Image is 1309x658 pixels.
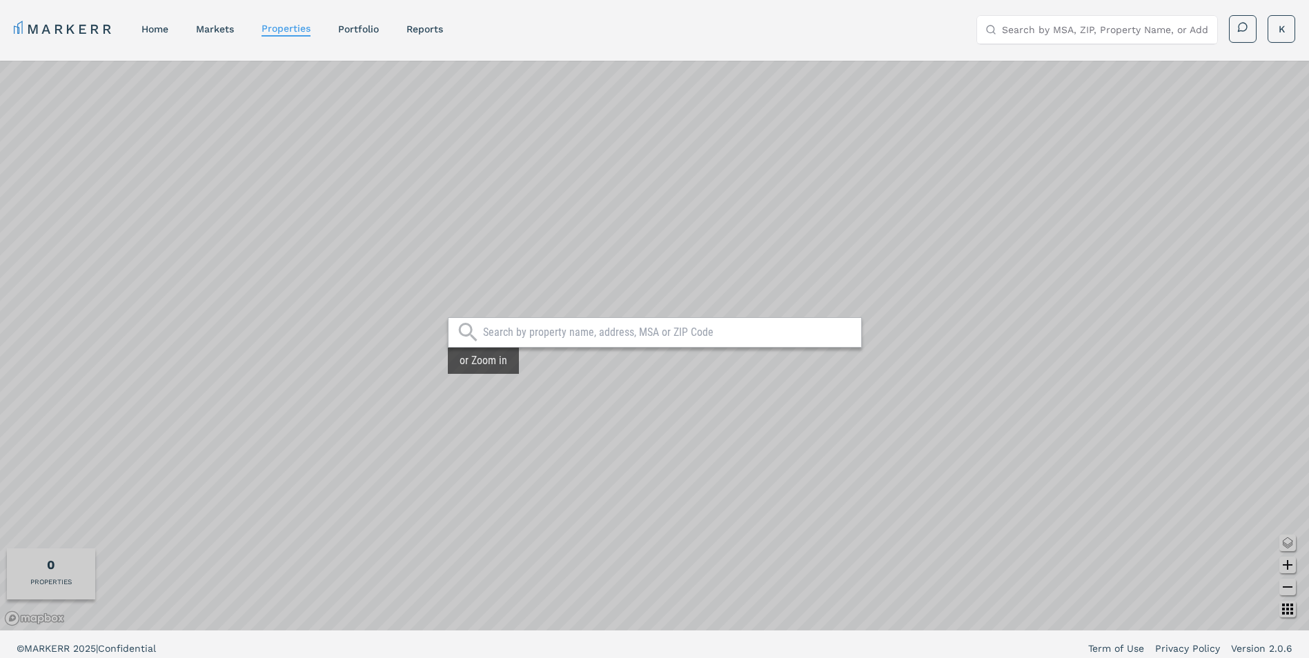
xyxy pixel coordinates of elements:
[4,610,65,626] a: Mapbox logo
[483,326,854,339] input: Search by property name, address, MSA or ZIP Code
[338,23,379,34] a: Portfolio
[47,555,55,574] div: Total of properties
[448,348,519,374] div: or Zoom in
[17,643,24,654] span: ©
[14,19,114,39] a: MARKERR
[1279,601,1296,617] button: Other options map button
[1002,16,1209,43] input: Search by MSA, ZIP, Property Name, or Address
[1279,535,1296,551] button: Change style map button
[196,23,234,34] a: markets
[262,23,311,34] a: properties
[98,643,156,654] span: Confidential
[30,577,72,587] div: PROPERTIES
[1279,22,1285,36] span: K
[73,643,98,654] span: 2025 |
[1268,15,1295,43] button: K
[1279,557,1296,573] button: Zoom in map button
[1231,641,1292,655] a: Version 2.0.6
[24,643,73,654] span: MARKERR
[1155,641,1220,655] a: Privacy Policy
[406,23,443,34] a: reports
[1088,641,1144,655] a: Term of Use
[141,23,168,34] a: home
[1279,579,1296,595] button: Zoom out map button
